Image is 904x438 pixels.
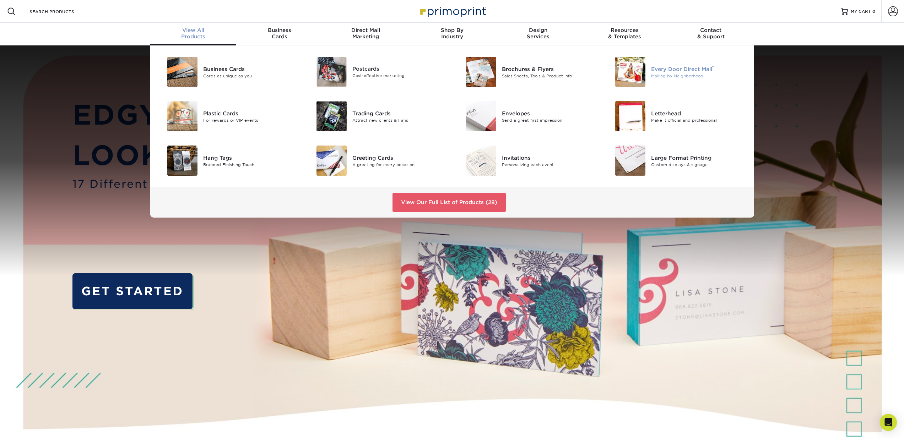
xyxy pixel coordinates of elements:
[668,27,754,33] span: Contact
[393,193,506,212] a: View Our Full List of Products (28)
[417,4,488,19] img: Primoprint
[495,27,581,40] div: Services
[581,27,668,33] span: Resources
[607,98,746,134] a: Letterhead Letterhead Make it official and professional
[159,143,298,179] a: Hang Tags Hang Tags Branded Finishing Touch
[851,9,871,15] span: MY CART
[668,23,754,45] a: Contact& Support
[203,117,297,123] div: For rewards or VIP events
[607,54,746,90] a: Every Door Direct Mail Every Door Direct Mail® Mailing by Neighborhood
[615,101,645,131] img: Letterhead
[502,154,596,161] div: Invitations
[651,161,745,168] div: Custom displays & signage
[352,73,446,79] div: Cost-effective marketing
[323,27,409,33] span: Direct Mail
[159,98,298,134] a: Plastic Cards Plastic Cards For rewards or VIP events
[159,54,298,90] a: Business Cards Business Cards Cards as unique as you
[615,146,645,176] img: Large Format Printing
[502,161,596,168] div: Personalizing each event
[352,154,446,161] div: Greeting Cards
[458,54,596,90] a: Brochures & Flyers Brochures & Flyers Sales Sheets, Tools & Product Info
[236,27,323,40] div: Cards
[607,143,746,179] a: Large Format Printing Large Format Printing Custom displays & signage
[502,65,596,73] div: Brochures & Flyers
[615,57,645,87] img: Every Door Direct Mail
[651,154,745,161] div: Large Format Printing
[236,23,323,45] a: BusinessCards
[203,65,297,73] div: Business Cards
[2,416,60,436] iframe: Google Customer Reviews
[29,7,98,16] input: SEARCH PRODUCTS.....
[323,23,409,45] a: Direct MailMarketing
[352,65,446,73] div: Postcards
[495,27,581,33] span: Design
[308,98,447,134] a: Trading Cards Trading Cards Attract new clients & Fans
[203,73,297,79] div: Cards as unique as you
[316,146,347,176] img: Greeting Cards
[150,23,237,45] a: View AllProducts
[308,54,447,89] a: Postcards Postcards Cost-effective marketing
[316,101,347,131] img: Trading Cards
[352,161,446,168] div: A greeting for every occasion
[316,57,347,87] img: Postcards
[409,23,495,45] a: Shop ByIndustry
[712,65,714,70] sup: ®
[150,27,237,40] div: Products
[203,154,297,161] div: Hang Tags
[150,27,237,33] span: View All
[167,57,197,87] img: Business Cards
[308,143,447,179] a: Greeting Cards Greeting Cards A greeting for every occasion
[581,23,668,45] a: Resources& Templates
[502,109,596,117] div: Envelopes
[409,27,495,33] span: Shop By
[495,23,581,45] a: DesignServices
[167,146,197,176] img: Hang Tags
[466,101,496,131] img: Envelopes
[72,273,193,309] a: GET STARTED
[651,73,745,79] div: Mailing by Neighborhood
[651,117,745,123] div: Make it official and professional
[458,98,596,134] a: Envelopes Envelopes Send a great first impression
[352,117,446,123] div: Attract new clients & Fans
[872,9,876,14] span: 0
[409,27,495,40] div: Industry
[458,143,596,179] a: Invitations Invitations Personalizing each event
[581,27,668,40] div: & Templates
[352,109,446,117] div: Trading Cards
[880,414,897,431] div: Open Intercom Messenger
[167,101,197,131] img: Plastic Cards
[466,57,496,87] img: Brochures & Flyers
[323,27,409,40] div: Marketing
[668,27,754,40] div: & Support
[466,146,496,176] img: Invitations
[203,161,297,168] div: Branded Finishing Touch
[203,109,297,117] div: Plastic Cards
[502,73,596,79] div: Sales Sheets, Tools & Product Info
[502,117,596,123] div: Send a great first impression
[651,109,745,117] div: Letterhead
[651,65,745,73] div: Every Door Direct Mail
[236,27,323,33] span: Business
